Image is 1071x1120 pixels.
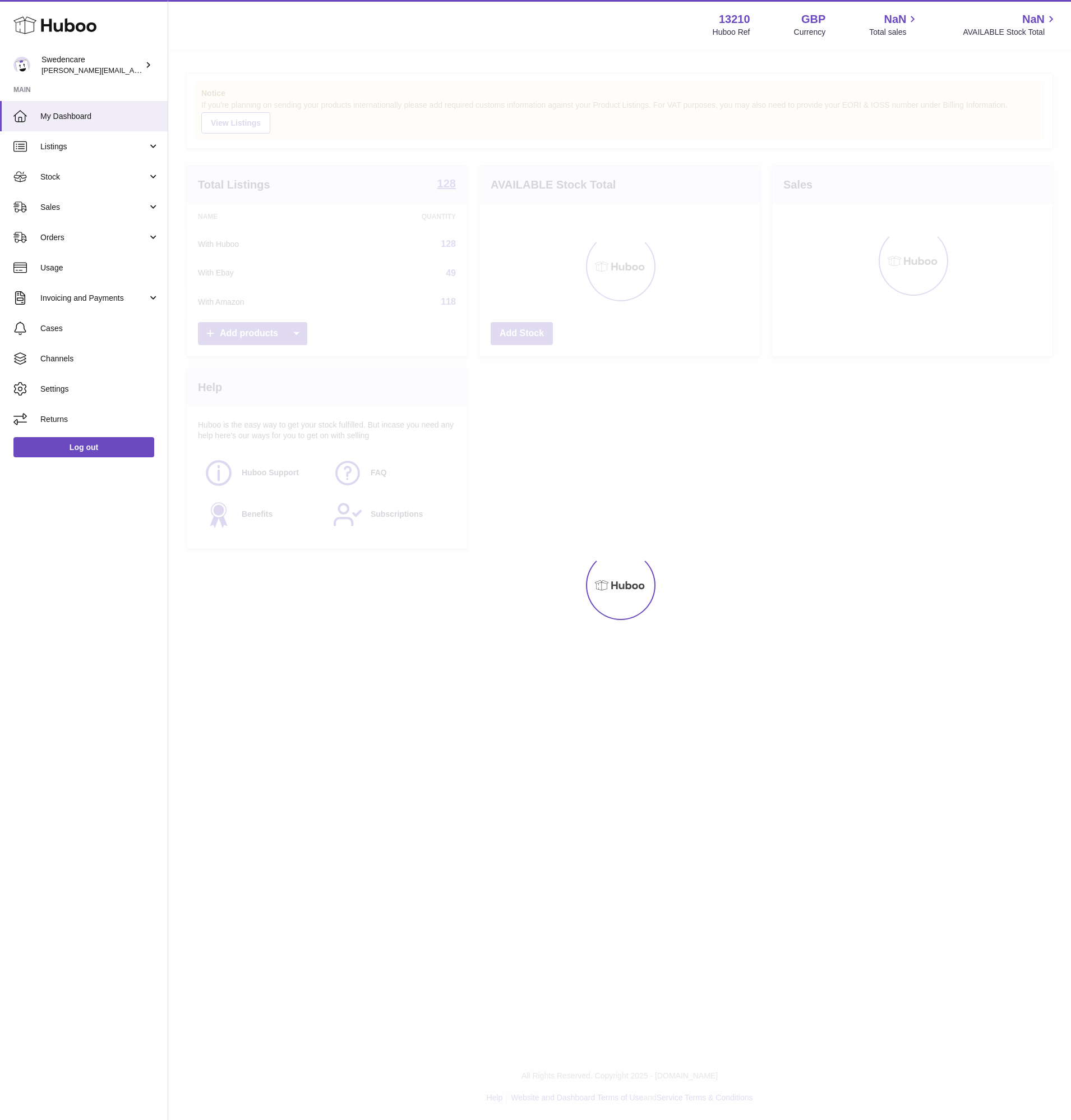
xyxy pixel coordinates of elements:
div: Huboo Ref [713,27,750,38]
span: AVAILABLE Stock Total [963,27,1058,38]
span: Channels [40,354,159,364]
span: Orders [40,232,147,243]
a: NaN AVAILABLE Stock Total [963,12,1058,38]
span: Usage [40,263,159,273]
span: NaN [1022,12,1045,27]
img: daniel.corbridge@swedencare.co.uk [13,57,30,74]
span: Listings [40,141,147,152]
div: Swedencare [41,54,142,76]
span: [PERSON_NAME][EMAIL_ADDRESS][PERSON_NAME][DOMAIN_NAME] [41,66,285,75]
span: Stock [40,172,147,182]
a: NaN Total sales [869,12,919,38]
span: Invoicing and Payments [40,293,147,304]
span: Cases [40,323,159,334]
span: Returns [40,414,159,425]
div: Currency [794,27,826,38]
span: Settings [40,384,159,394]
span: My Dashboard [40,111,159,122]
strong: GBP [801,12,825,27]
strong: 13210 [719,12,750,27]
span: NaN [884,12,906,27]
span: Sales [40,202,147,213]
span: Total sales [869,27,919,38]
a: Log out [13,437,154,457]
